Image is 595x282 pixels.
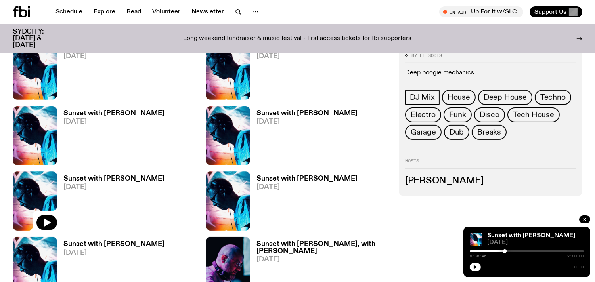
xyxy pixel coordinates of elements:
a: DJ Mix [405,90,440,105]
span: [DATE] [256,256,389,263]
a: Explore [89,6,120,17]
img: Simon Caldwell stands side on, looking downwards. He has headphones on. Behind him is a brightly ... [206,106,250,165]
span: 2:00:00 [567,254,584,258]
span: [DATE] [63,184,165,191]
a: Read [122,6,146,17]
a: Electro [405,107,441,122]
span: [DATE] [63,53,165,60]
span: Garage [411,128,436,137]
a: Newsletter [187,6,229,17]
p: Long weekend fundraiser & music festival - first access tickets for fbi supporters [184,35,412,42]
p: Deep boogie mechanics. [405,69,576,77]
h3: [PERSON_NAME] [405,176,576,185]
a: Funk [444,107,472,122]
a: Sunset with [PERSON_NAME][DATE] [250,175,358,231]
span: Funk [449,111,466,119]
span: Electro [411,111,436,119]
a: Sunset with [PERSON_NAME][DATE] [57,175,165,231]
a: Schedule [51,6,87,17]
button: On AirUp For It w/SLC [439,6,523,17]
span: 0:36:46 [470,254,486,258]
h3: SYDCITY: [DATE] & [DATE] [13,29,63,49]
img: Simon Caldwell stands side on, looking downwards. He has headphones on. Behind him is a brightly ... [206,171,250,231]
a: Deep House [478,90,532,105]
span: [DATE] [63,118,165,125]
span: Breaks [477,128,501,137]
span: Deep House [484,93,527,102]
span: 87 episodes [411,53,442,57]
a: Breaks [472,125,507,140]
h3: Sunset with [PERSON_NAME] [63,110,165,117]
h2: Hosts [405,159,576,168]
h3: Sunset with [PERSON_NAME], with [PERSON_NAME] [256,241,389,254]
a: Disco [474,107,505,122]
span: Dub [450,128,464,137]
span: [DATE] [487,240,584,246]
h3: Sunset with [PERSON_NAME] [63,241,165,248]
img: Simon Caldwell stands side on, looking downwards. He has headphones on. Behind him is a brightly ... [206,40,250,99]
a: Sunset with [PERSON_NAME][DATE] [250,44,358,99]
a: Sunset with [PERSON_NAME][DATE] [250,110,358,165]
span: Tech House [513,111,554,119]
span: [DATE] [256,184,358,191]
h3: Sunset with [PERSON_NAME] [256,175,358,182]
a: Tech House [507,107,560,122]
span: Disco [480,111,499,119]
a: Techno [535,90,571,105]
a: Volunteer [147,6,185,17]
a: House [442,90,476,105]
button: Support Us [530,6,582,17]
img: Simon Caldwell stands side on, looking downwards. He has headphones on. Behind him is a brightly ... [13,40,57,99]
a: Garage [405,125,442,140]
h3: Sunset with [PERSON_NAME] [63,175,165,182]
span: [DATE] [63,250,165,256]
img: Simon Caldwell stands side on, looking downwards. He has headphones on. Behind him is a brightly ... [470,233,482,246]
a: Sunset with [PERSON_NAME][DATE] [57,110,165,165]
img: Simon Caldwell stands side on, looking downwards. He has headphones on. Behind him is a brightly ... [13,106,57,165]
span: DJ Mix [410,93,435,102]
a: Sunset with [PERSON_NAME][DATE] [57,44,165,99]
a: Sunset with [PERSON_NAME] [487,232,575,239]
a: Dub [444,125,469,140]
span: Techno [540,93,566,102]
span: [DATE] [256,118,358,125]
h3: Sunset with [PERSON_NAME] [256,110,358,117]
span: House [448,93,470,102]
span: Support Us [534,8,566,15]
span: [DATE] [256,53,358,60]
